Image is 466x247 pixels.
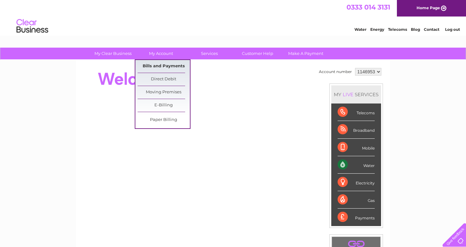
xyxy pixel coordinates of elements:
[346,3,390,11] a: 0333 014 3131
[280,48,332,59] a: Make A Payment
[16,17,49,36] img: logo.png
[388,27,407,32] a: Telecoms
[354,27,366,32] a: Water
[138,114,190,126] a: Paper Billing
[331,85,381,103] div: MY SERVICES
[445,27,460,32] a: Log out
[338,139,375,156] div: Mobile
[338,121,375,138] div: Broadband
[138,86,190,99] a: Moving Premises
[135,48,187,59] a: My Account
[138,60,190,73] a: Bills and Payments
[338,103,375,121] div: Telecoms
[338,209,375,226] div: Payments
[183,48,236,59] a: Services
[338,156,375,174] div: Water
[341,91,355,97] div: LIVE
[370,27,384,32] a: Energy
[87,48,139,59] a: My Clear Business
[424,27,439,32] a: Contact
[338,174,375,191] div: Electricity
[84,3,383,31] div: Clear Business is a trading name of Verastar Limited (registered in [GEOGRAPHIC_DATA] No. 3667643...
[231,48,284,59] a: Customer Help
[338,191,375,209] div: Gas
[411,27,420,32] a: Blog
[138,99,190,112] a: E-Billing
[138,73,190,86] a: Direct Debit
[317,66,353,77] td: Account number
